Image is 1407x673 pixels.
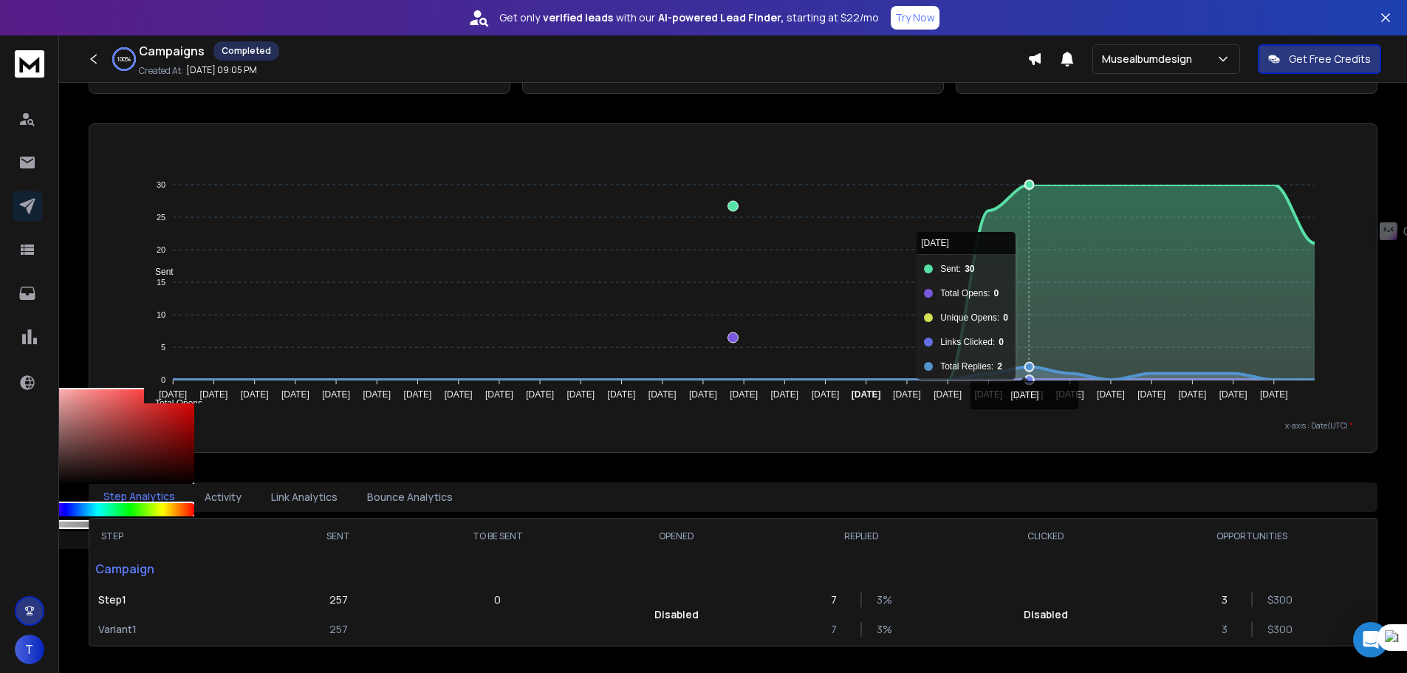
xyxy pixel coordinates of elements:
[322,389,350,400] tspan: [DATE]
[358,481,462,513] button: Bounce Analytics
[157,245,165,254] tspan: 20
[157,310,165,319] tspan: 10
[526,389,554,400] tspan: [DATE]
[891,6,939,30] button: Try Now
[1137,389,1165,400] tspan: [DATE]
[831,592,846,607] p: 7
[730,389,758,400] tspan: [DATE]
[770,389,798,400] tspan: [DATE]
[1258,44,1381,74] button: Get Free Credits
[1353,622,1389,657] div: Open Intercom Messenger
[812,389,840,400] tspan: [DATE]
[934,389,962,400] tspan: [DATE]
[877,622,891,637] p: 3 %
[95,480,184,514] button: Step Analytics
[329,592,348,607] p: 257
[157,278,165,287] tspan: 15
[852,389,881,400] tspan: [DATE]
[157,213,165,222] tspan: 25
[159,389,187,400] tspan: [DATE]
[759,519,965,554] th: REPLIED
[89,554,276,584] p: Campaign
[965,519,1128,554] th: CLICKED
[281,389,309,400] tspan: [DATE]
[648,389,677,400] tspan: [DATE]
[1179,389,1207,400] tspan: [DATE]
[974,389,1002,400] tspan: [DATE]
[404,389,432,400] tspan: [DATE]
[98,592,267,607] p: Step 1
[15,50,44,78] img: logo
[200,389,228,400] tspan: [DATE]
[831,622,846,637] p: 7
[213,41,279,61] div: Completed
[485,389,513,400] tspan: [DATE]
[1128,519,1377,554] th: OPPORTUNITIES
[1016,389,1044,400] tspan: [DATE]
[608,389,636,400] tspan: [DATE]
[1267,622,1282,637] p: $ 300
[566,389,595,400] tspan: [DATE]
[196,481,250,513] button: Activity
[1024,607,1068,622] p: Disabled
[445,389,473,400] tspan: [DATE]
[499,10,879,25] p: Get only with our starting at $22/mo
[276,519,401,554] th: SENT
[1289,52,1371,66] p: Get Free Credits
[157,180,165,189] tspan: 30
[15,635,44,664] button: T
[877,592,891,607] p: 3 %
[1219,389,1247,400] tspan: [DATE]
[241,389,269,400] tspan: [DATE]
[117,55,131,64] p: 100 %
[595,519,759,554] th: OPENED
[144,267,174,277] span: Sent
[89,519,276,554] th: STEP
[329,622,348,637] p: 257
[113,420,1353,431] p: x-axis : Date(UTC)
[161,375,165,384] tspan: 0
[144,398,202,409] span: Total Opens
[1222,622,1236,637] p: 3
[494,592,501,607] p: 0
[893,389,921,400] tspan: [DATE]
[1102,52,1198,66] p: Musealbumdesign
[98,622,267,637] p: Variant 1
[1260,389,1288,400] tspan: [DATE]
[161,343,165,352] tspan: 5
[895,10,935,25] p: Try Now
[363,389,391,400] tspan: [DATE]
[139,65,183,77] p: Created At:
[658,10,784,25] strong: AI-powered Lead Finder,
[1097,389,1125,400] tspan: [DATE]
[1056,389,1084,400] tspan: [DATE]
[654,607,699,622] p: Disabled
[400,519,595,554] th: TO BE SENT
[689,389,717,400] tspan: [DATE]
[543,10,613,25] strong: verified leads
[186,64,257,76] p: [DATE] 09:05 PM
[262,481,346,513] button: Link Analytics
[139,42,205,60] h1: Campaigns
[1267,592,1282,607] p: $ 300
[1222,592,1236,607] p: 3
